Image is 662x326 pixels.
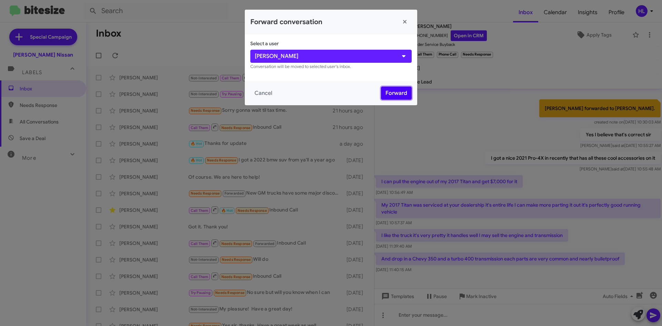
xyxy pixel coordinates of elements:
button: Close [398,15,412,29]
h2: Forward conversation [250,17,322,28]
button: [PERSON_NAME] [250,50,412,63]
button: Cancel [250,87,277,99]
span: [PERSON_NAME] [255,52,298,60]
p: Select a user [250,40,412,47]
small: Conversation will be moved to selected user's inbox. [250,64,351,69]
button: Forward [381,87,412,100]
